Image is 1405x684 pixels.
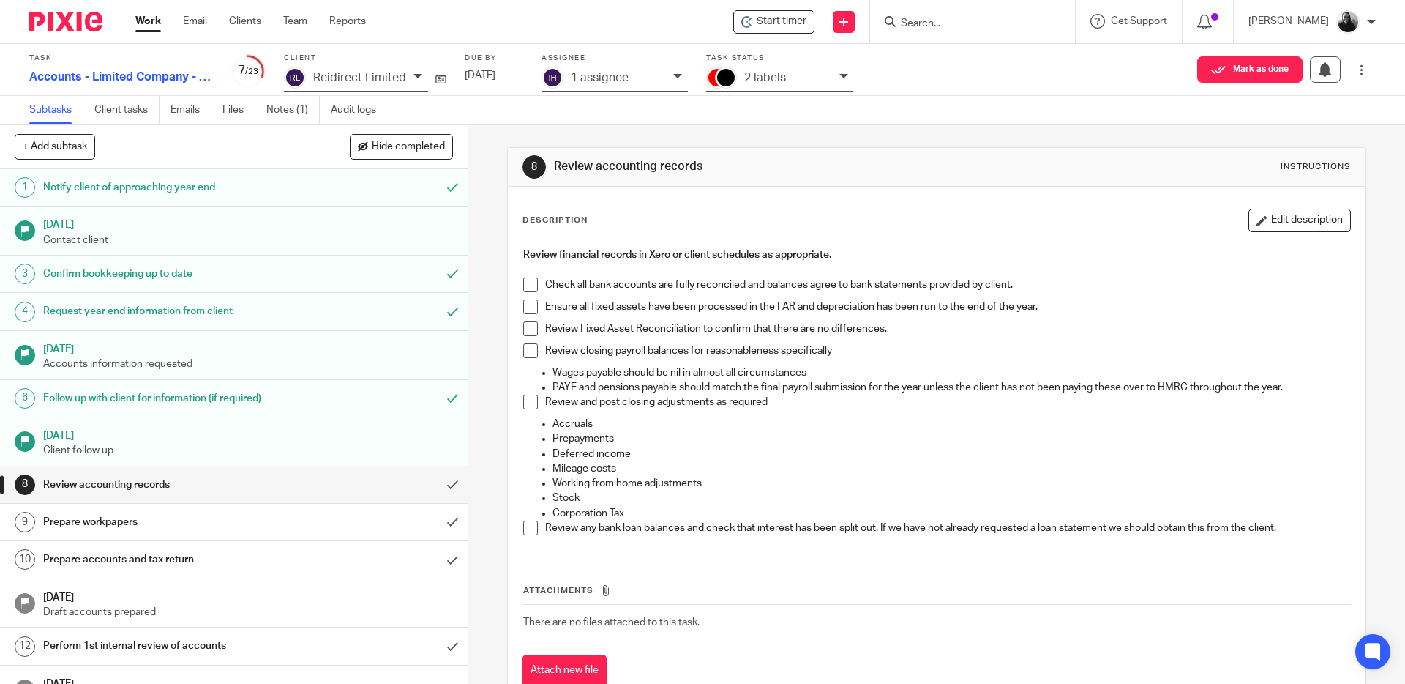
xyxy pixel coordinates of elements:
[552,380,1349,395] p: PAYE and pensions payable should match the final payroll submission for the year unless the clien...
[552,431,1349,446] p: Prepayments
[552,476,1349,491] p: Working from home adjustments
[43,549,296,570] h1: Prepare accounts and tax return
[283,14,307,29] a: Team
[465,53,523,63] label: Due by
[523,248,1349,262] h4: Review financial records in Xero or client schedules as appropriate.
[329,14,366,29] a: Reports
[43,474,296,496] h1: Review accounting records
[522,215,588,226] p: Description
[545,521,1349,535] p: Review any bank loan balances and check that interest has been split out. If we have not already ...
[43,635,296,657] h1: Perform 1st internal review of accounts
[15,475,35,495] div: 8
[43,357,453,371] p: Accounts information requested
[523,617,700,628] span: There are no files attached to this task.
[29,12,102,31] img: Pixie
[571,71,629,84] p: 1 assignee
[552,417,1349,431] p: Accruals
[43,587,453,605] h1: [DATE]
[523,587,593,595] span: Attachments
[1281,161,1351,173] div: Instructions
[15,549,35,570] div: 10
[43,300,296,322] h1: Request year end information from client
[554,159,968,174] h1: Review accounting records
[372,141,445,153] span: Hide completed
[43,233,453,248] p: Contact client
[1233,64,1289,75] span: Mark as done
[542,67,563,89] img: svg%3E
[231,62,266,79] div: 7
[94,96,160,124] a: Client tasks
[545,343,1349,358] p: Review closing payroll balances for reasonableness specifically
[757,14,806,29] span: Start timer
[15,302,35,322] div: 4
[29,96,83,124] a: Subtasks
[171,96,211,124] a: Emails
[552,447,1349,461] p: Deferred income
[284,67,306,89] img: svg%3E
[43,511,296,533] h1: Prepare workpapers
[183,14,207,29] a: Email
[331,96,387,124] a: Audit logs
[15,512,35,532] div: 9
[1336,10,1360,34] img: IMG_9585.jpg
[1111,16,1167,26] span: Get Support
[545,300,1349,314] p: Ensure all fixed assets have been processed in the FAR and depreciation has been run to the end o...
[542,53,688,63] label: Assignee
[552,461,1349,476] p: Mileage costs
[43,338,453,357] h1: [DATE]
[552,491,1349,505] p: Stock
[43,605,453,620] p: Draft accounts prepared
[266,96,320,124] a: Notes (1)
[1248,209,1351,232] button: Edit description
[1197,56,1303,83] button: Mark as done
[43,263,296,285] h1: Confirm bookkeeping up to date
[545,395,1349,409] p: Review and post closing adjustments as required
[744,71,786,84] p: 2 labels
[465,70,495,81] span: [DATE]
[43,214,453,232] h1: [DATE]
[43,176,296,198] h1: Notify client of approaching year end
[284,53,446,63] label: Client
[29,53,212,63] label: Task
[43,425,453,443] h1: [DATE]
[15,636,35,657] div: 12
[545,278,1349,292] p: Check all bank accounts are fully reconciled and balances agree to bank statements provided by cl...
[313,71,406,84] p: Reidirect Limited
[899,18,1031,31] input: Search
[15,388,35,409] div: 6
[1248,14,1329,29] p: [PERSON_NAME]
[552,365,1349,380] p: Wages payable should be nil in almost all circumstances
[15,264,35,284] div: 3
[706,53,853,63] label: Task status
[552,506,1349,521] p: Corporation Tax
[733,10,814,34] div: Reidirect Limited - Accounts - Limited Company - 2024
[43,387,296,409] h1: Follow up with client for information (if required)
[15,177,35,198] div: 1
[245,67,258,75] small: /23
[43,443,453,458] p: Client follow up
[15,134,95,159] button: + Add subtask
[350,134,453,159] button: Hide completed
[229,14,261,29] a: Clients
[222,96,255,124] a: Files
[135,14,161,29] a: Work
[545,321,1349,336] p: Review Fixed Asset Reconciliation to confirm that there are no differences.
[522,155,546,179] div: 8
